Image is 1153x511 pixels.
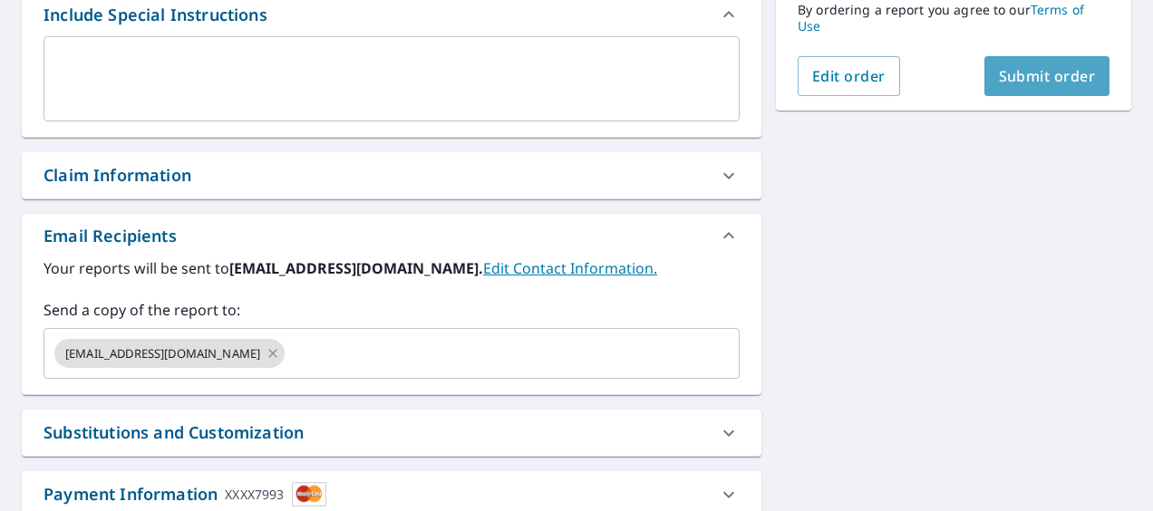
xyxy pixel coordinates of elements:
[44,3,267,27] div: Include Special Instructions
[44,163,191,188] div: Claim Information
[44,299,740,321] label: Send a copy of the report to:
[798,2,1109,34] p: By ordering a report you agree to our
[44,482,326,506] div: Payment Information
[798,1,1084,34] a: Terms of Use
[44,257,740,279] label: Your reports will be sent to
[999,66,1096,86] span: Submit order
[225,482,284,506] div: XXXX7993
[798,56,900,96] button: Edit order
[229,258,483,278] b: [EMAIL_ADDRESS][DOMAIN_NAME].
[292,482,326,506] img: cardImage
[22,214,761,257] div: Email Recipients
[812,66,886,86] span: Edit order
[22,410,761,456] div: Substitutions and Customization
[44,224,177,248] div: Email Recipients
[54,345,271,362] span: [EMAIL_ADDRESS][DOMAIN_NAME]
[984,56,1110,96] button: Submit order
[483,258,657,278] a: EditContactInfo
[22,152,761,198] div: Claim Information
[54,339,285,368] div: [EMAIL_ADDRESS][DOMAIN_NAME]
[44,420,304,445] div: Substitutions and Customization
